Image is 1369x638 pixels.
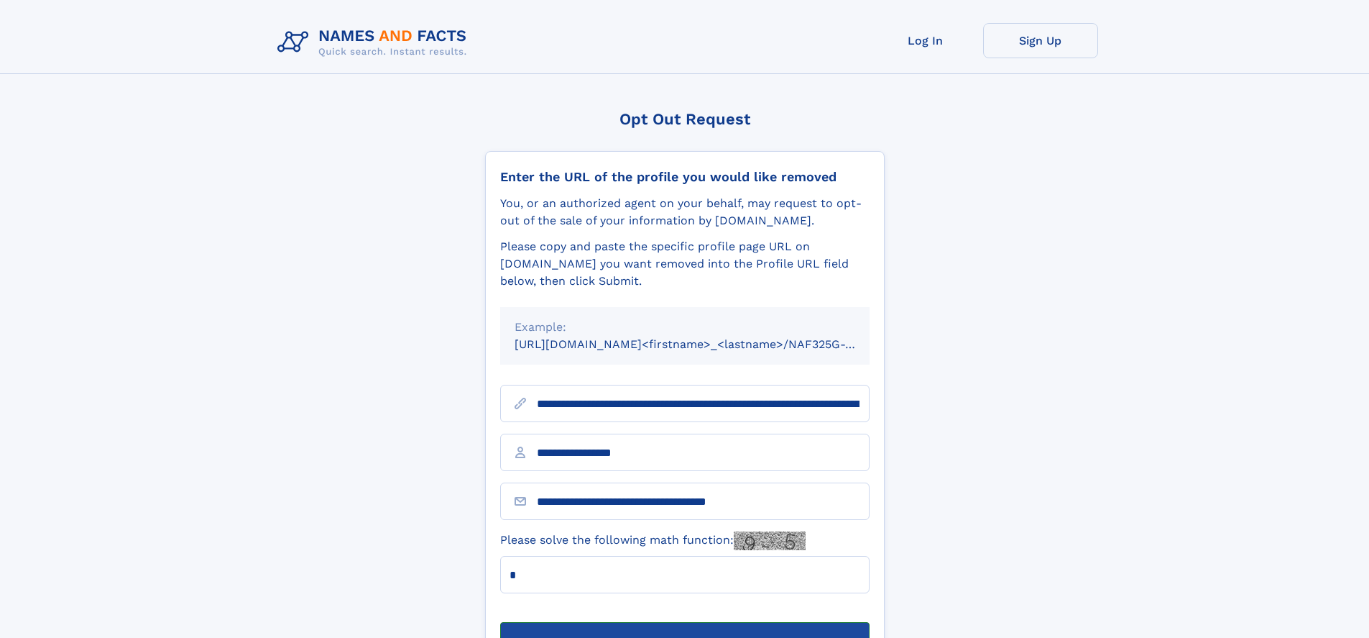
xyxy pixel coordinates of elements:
[485,110,885,128] div: Opt Out Request
[515,319,855,336] div: Example:
[272,23,479,62] img: Logo Names and Facts
[500,169,870,185] div: Enter the URL of the profile you would like removed
[500,195,870,229] div: You, or an authorized agent on your behalf, may request to opt-out of the sale of your informatio...
[868,23,983,58] a: Log In
[515,337,897,351] small: [URL][DOMAIN_NAME]<firstname>_<lastname>/NAF325G-xxxxxxxx
[500,532,806,550] label: Please solve the following math function:
[500,238,870,290] div: Please copy and paste the specific profile page URL on [DOMAIN_NAME] you want removed into the Pr...
[983,23,1098,58] a: Sign Up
